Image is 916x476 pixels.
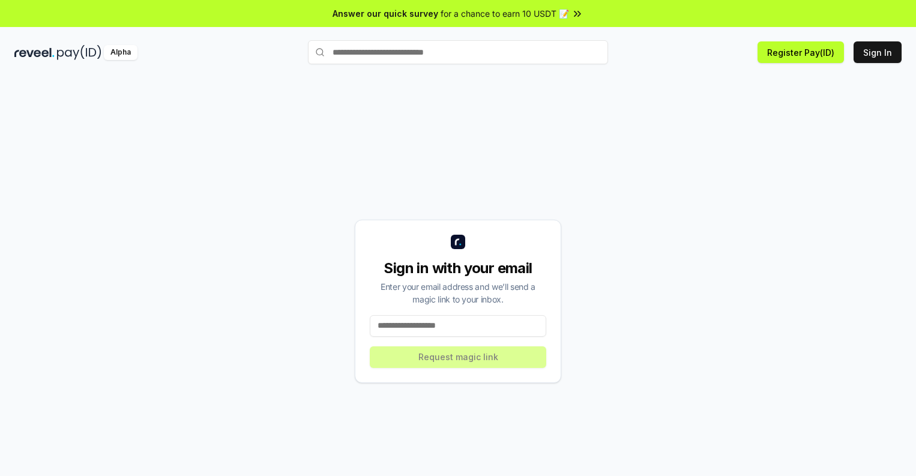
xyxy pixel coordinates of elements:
span: Answer our quick survey [333,7,438,20]
div: Sign in with your email [370,259,546,278]
div: Enter your email address and we’ll send a magic link to your inbox. [370,280,546,306]
button: Register Pay(ID) [758,41,844,63]
img: reveel_dark [14,45,55,60]
button: Sign In [854,41,902,63]
span: for a chance to earn 10 USDT 📝 [441,7,569,20]
img: logo_small [451,235,465,249]
div: Alpha [104,45,137,60]
img: pay_id [57,45,101,60]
